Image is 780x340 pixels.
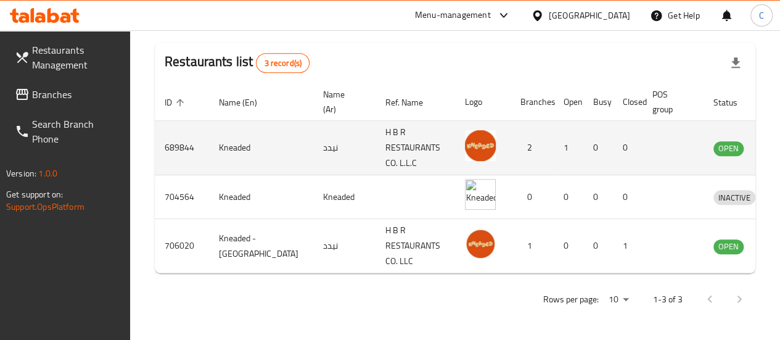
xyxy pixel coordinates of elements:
[6,165,36,181] span: Version:
[511,175,554,219] td: 0
[38,165,57,181] span: 1.0.0
[376,219,455,273] td: H B R RESTAURANTS CO. LLC
[549,9,630,22] div: [GEOGRAPHIC_DATA]
[32,87,120,102] span: Branches
[713,239,744,254] span: OPEN
[511,83,554,121] th: Branches
[713,191,755,205] span: INACTIVE
[613,175,642,219] td: 0
[613,121,642,175] td: 0
[385,95,439,110] span: Ref. Name
[583,219,613,273] td: 0
[543,292,599,307] p: Rows per page:
[554,121,583,175] td: 1
[313,219,376,273] td: نيدد
[256,53,310,73] div: Total records count
[209,121,313,175] td: Kneaded
[5,35,130,80] a: Restaurants Management
[155,121,209,175] td: 689844
[713,141,744,156] div: OPEN
[5,109,130,154] a: Search Branch Phone
[5,80,130,109] a: Branches
[6,199,84,215] a: Support.OpsPlatform
[604,291,633,309] div: Rows per page:
[455,83,511,121] th: Logo
[165,52,310,73] h2: Restaurants list
[554,219,583,273] td: 0
[465,130,496,161] img: Kneaded
[32,43,120,72] span: Restaurants Management
[313,175,376,219] td: Kneaded
[583,121,613,175] td: 0
[209,175,313,219] td: Kneaded
[219,95,273,110] span: Name (En)
[32,117,120,146] span: Search Branch Phone
[209,219,313,273] td: Kneaded - [GEOGRAPHIC_DATA]
[511,121,554,175] td: 2
[652,87,689,117] span: POS group
[313,121,376,175] td: نيدد
[554,175,583,219] td: 0
[415,8,491,23] div: Menu-management
[583,175,613,219] td: 0
[6,186,63,202] span: Get support on:
[257,57,309,69] span: 3 record(s)
[554,83,583,121] th: Open
[613,219,642,273] td: 1
[165,95,188,110] span: ID
[511,219,554,273] td: 1
[465,179,496,210] img: Kneaded
[713,190,755,205] div: INACTIVE
[155,175,209,219] td: 704564
[713,141,744,155] span: OPEN
[583,83,613,121] th: Busy
[759,9,764,22] span: C
[653,292,683,307] p: 1-3 of 3
[613,83,642,121] th: Closed
[323,87,361,117] span: Name (Ar)
[721,48,750,78] div: Export file
[376,121,455,175] td: H B R RESTAURANTS CO. L.L.C
[713,95,753,110] span: Status
[155,219,209,273] td: 706020
[465,228,496,259] img: Kneaded - 77 Valley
